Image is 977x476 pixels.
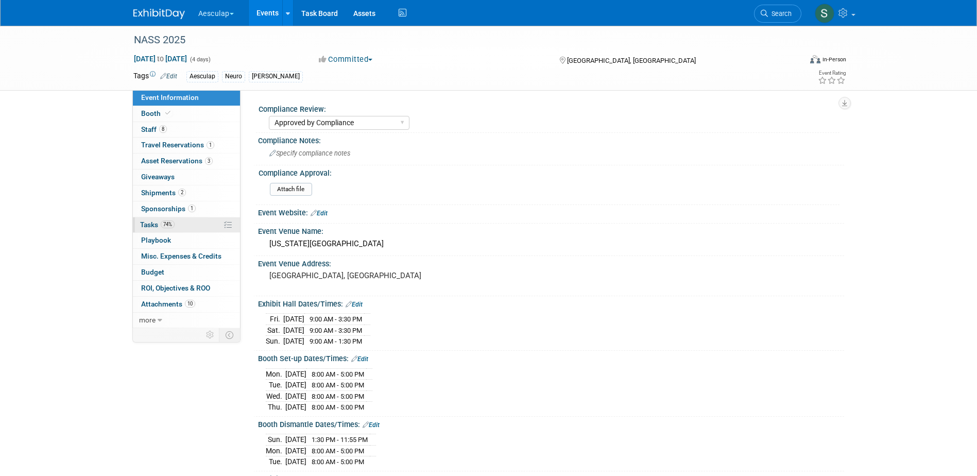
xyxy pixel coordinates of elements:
span: [DATE] [DATE] [133,54,187,63]
span: 10 [185,300,195,308]
img: Sara Hurson [815,4,834,23]
a: ROI, Objectives & ROO [133,281,240,296]
td: Tue. [266,380,285,391]
pre: [GEOGRAPHIC_DATA], [GEOGRAPHIC_DATA] [269,271,491,280]
a: Booth [133,106,240,122]
span: Shipments [141,189,186,197]
i: Booth reservation complete [165,110,170,116]
td: Wed. [266,390,285,402]
div: [US_STATE][GEOGRAPHIC_DATA] [266,236,836,252]
a: Shipments2 [133,185,240,201]
span: 9:00 AM - 3:30 PM [310,327,362,334]
td: [DATE] [283,336,304,347]
span: Misc. Expenses & Credits [141,252,221,260]
div: [PERSON_NAME] [249,71,303,82]
span: 3 [205,157,213,165]
td: Mon. [266,368,285,380]
div: Event Rating [818,71,846,76]
span: 8:00 AM - 5:00 PM [312,370,364,378]
td: [DATE] [285,368,306,380]
span: Search [768,10,792,18]
a: Tasks74% [133,217,240,233]
td: Sat. [266,325,283,336]
td: Toggle Event Tabs [219,328,240,342]
span: 1 [207,141,214,149]
span: (4 days) [189,56,211,63]
div: NASS 2025 [130,31,786,49]
span: Giveaways [141,173,175,181]
span: 8:00 AM - 5:00 PM [312,381,364,389]
span: more [139,316,156,324]
a: Sponsorships1 [133,201,240,217]
td: [DATE] [285,445,306,456]
a: Edit [346,301,363,308]
td: Personalize Event Tab Strip [201,328,219,342]
a: Search [754,5,801,23]
span: to [156,55,165,63]
img: ExhibitDay [133,9,185,19]
span: 8:00 AM - 5:00 PM [312,447,364,455]
button: Committed [315,54,376,65]
a: Edit [160,73,177,80]
span: 9:00 AM - 1:30 PM [310,337,362,345]
span: 2 [178,189,186,196]
span: Budget [141,268,164,276]
span: 9:00 AM - 3:30 PM [310,315,362,323]
a: Misc. Expenses & Credits [133,249,240,264]
a: Giveaways [133,169,240,185]
div: Compliance Approval: [259,165,839,178]
a: Budget [133,265,240,280]
td: Tags [133,71,177,82]
span: [GEOGRAPHIC_DATA], [GEOGRAPHIC_DATA] [567,57,696,64]
a: Edit [311,210,328,217]
td: Thu. [266,402,285,413]
span: Tasks [140,220,175,229]
span: Booth [141,109,173,117]
a: more [133,313,240,328]
div: Event Venue Address: [258,256,844,269]
a: Event Information [133,90,240,106]
a: Staff8 [133,122,240,138]
span: Specify compliance notes [269,149,350,157]
div: Neuro [222,71,245,82]
span: Attachments [141,300,195,308]
div: Booth Dismantle Dates/Times: [258,417,844,430]
a: Asset Reservations3 [133,154,240,169]
td: Sun. [266,336,283,347]
a: Edit [363,421,380,429]
span: 74% [161,220,175,228]
td: [DATE] [285,456,306,467]
div: Aesculap [186,71,218,82]
span: 8:00 AM - 5:00 PM [312,403,364,411]
span: Travel Reservations [141,141,214,149]
div: In-Person [822,56,846,63]
span: 8:00 AM - 5:00 PM [312,458,364,466]
span: Playbook [141,236,171,244]
span: 1 [188,205,196,212]
span: Staff [141,125,167,133]
td: [DATE] [285,380,306,391]
td: [DATE] [283,325,304,336]
a: Attachments10 [133,297,240,312]
div: Booth Set-up Dates/Times: [258,351,844,364]
span: 8 [159,125,167,133]
div: Event Venue Name: [258,224,844,236]
td: Tue. [266,456,285,467]
a: Edit [351,355,368,363]
td: [DATE] [285,434,306,446]
span: Sponsorships [141,205,196,213]
td: Sun. [266,434,285,446]
div: Event Website: [258,205,844,218]
td: [DATE] [285,390,306,402]
div: Compliance Notes: [258,133,844,146]
span: Asset Reservations [141,157,213,165]
span: 1:30 PM - 11:55 PM [312,436,368,444]
img: Format-Inperson.png [810,55,820,63]
div: Event Format [741,54,847,69]
td: [DATE] [283,314,304,325]
span: ROI, Objectives & ROO [141,284,210,292]
td: Fri. [266,314,283,325]
span: Event Information [141,93,199,101]
a: Playbook [133,233,240,248]
div: Exhibit Hall Dates/Times: [258,296,844,310]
